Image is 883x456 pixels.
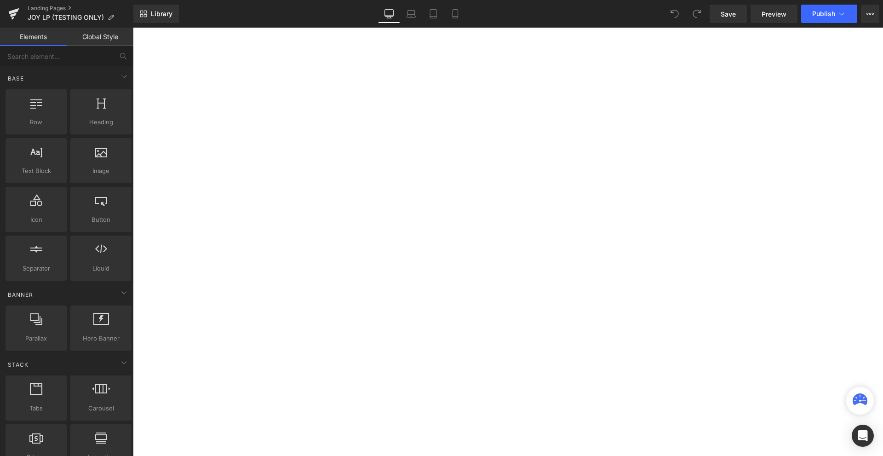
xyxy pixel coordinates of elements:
span: Save [721,9,736,19]
span: Image [73,166,129,176]
a: Preview [751,5,797,23]
div: Open Intercom Messenger [852,425,874,447]
a: New Library [133,5,179,23]
button: Redo [688,5,706,23]
span: Heading [73,117,129,127]
button: Undo [665,5,684,23]
span: Row [8,117,64,127]
span: Library [151,10,172,18]
span: Carousel [73,404,129,413]
a: Desktop [378,5,400,23]
a: Mobile [444,5,466,23]
span: Stack [7,360,29,369]
span: Parallax [8,334,64,343]
span: JOY LP (TESTING ONLY) [28,14,104,21]
span: Button [73,215,129,225]
span: Liquid [73,264,129,273]
span: Tabs [8,404,64,413]
span: Preview [762,9,786,19]
button: Publish [801,5,857,23]
a: Laptop [400,5,422,23]
a: Tablet [422,5,444,23]
span: Publish [812,10,835,17]
a: Global Style [67,28,133,46]
span: Base [7,74,25,83]
span: Text Block [8,166,64,176]
span: Banner [7,290,34,299]
span: Icon [8,215,64,225]
a: Landing Pages [28,5,133,12]
button: More [861,5,879,23]
span: Separator [8,264,64,273]
span: Hero Banner [73,334,129,343]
